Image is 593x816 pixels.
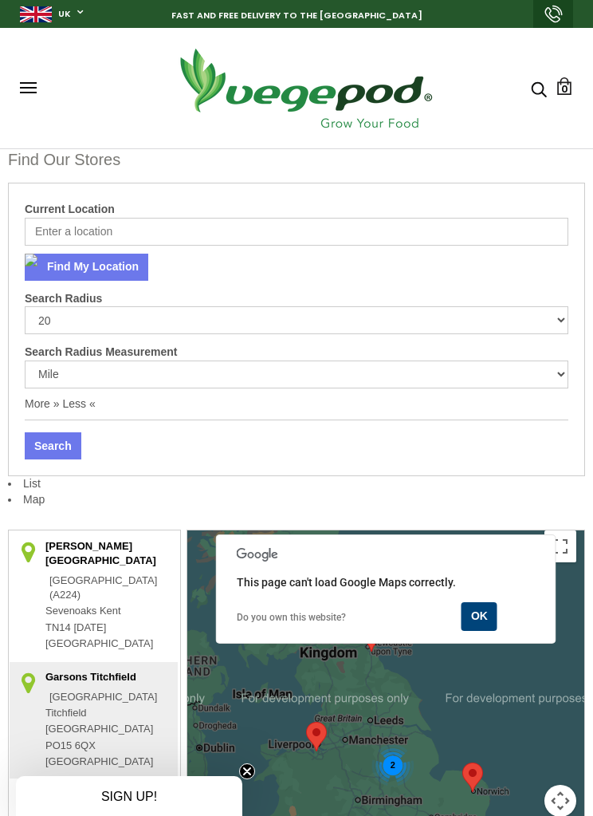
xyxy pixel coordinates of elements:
label: Current Location [25,202,568,218]
input: Enter a location [25,218,568,246]
div: [GEOGRAPHIC_DATA] (A224) [45,574,148,604]
li: Map [8,492,585,508]
button: Find My Location [37,254,148,281]
span: [GEOGRAPHIC_DATA] [45,637,153,652]
div: 2 [372,743,414,786]
a: Do you own this website? [237,612,346,623]
span: Sevenoaks [45,604,96,620]
h1: Find Our Stores [8,148,585,171]
li: List [8,171,585,492]
span: Titchfield [45,706,87,722]
div: Garsons Titchfield [45,670,148,686]
a: Search [531,80,547,97]
span: [GEOGRAPHIC_DATA] [45,755,153,771]
span: TN14 [DATE] [45,621,106,637]
a: Cart [556,77,573,95]
span: [GEOGRAPHIC_DATA] [45,722,153,738]
button: Search [25,432,81,459]
button: OK [461,602,497,631]
span: SIGN UP! [101,790,157,803]
img: sca.location-find-location.png [25,254,37,266]
a: More » [25,397,60,410]
button: Close teaser [239,763,255,779]
a: Less « [62,397,95,410]
span: PO15 6QX [45,739,96,755]
button: Toggle fullscreen view [544,530,576,562]
div: SIGN UP!Close teaser [16,776,242,816]
a: UK [58,7,71,21]
span: 0 [561,81,568,97]
span: This page can't load Google Maps correctly. [237,576,456,589]
img: gb_large.png [20,6,52,22]
img: Vegepod [166,44,445,132]
label: Search Radius [25,291,568,307]
div: [PERSON_NAME][GEOGRAPHIC_DATA] [45,539,148,570]
span: Kent [100,604,121,620]
div: [GEOGRAPHIC_DATA] [45,690,148,706]
label: Search Radius Measurement [25,345,568,361]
